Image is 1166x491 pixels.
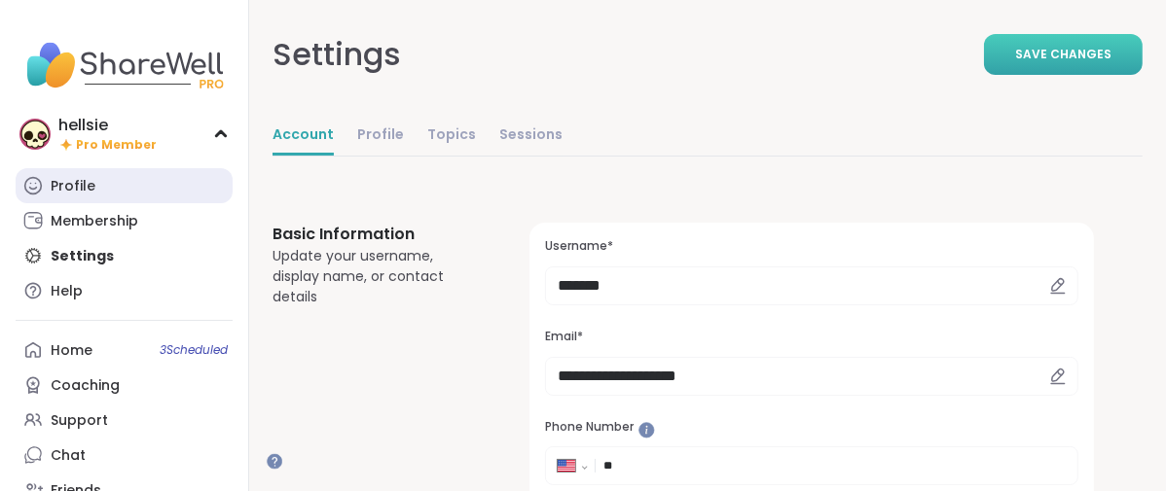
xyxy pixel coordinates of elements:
div: Support [51,411,108,431]
a: Support [16,403,233,438]
a: Home3Scheduled [16,333,233,368]
span: 3 Scheduled [160,342,228,358]
div: Chat [51,446,86,466]
div: Help [51,282,83,301]
div: Home [51,341,92,361]
img: hellsie [19,119,51,150]
div: hellsie [58,115,157,136]
div: Update your username, display name, or contact details [273,246,483,307]
a: Membership [16,203,233,238]
a: Chat [16,438,233,473]
iframe: Spotlight [638,422,655,438]
div: Coaching [51,376,120,396]
a: Coaching [16,368,233,403]
div: Membership [51,212,138,231]
h3: Basic Information [273,223,483,246]
h3: Email* [545,329,1078,345]
img: ShareWell Nav Logo [16,31,233,99]
a: Profile [16,168,233,203]
span: Save Changes [1015,46,1111,63]
h3: Phone Number [545,419,1078,436]
button: Save Changes [984,34,1143,75]
a: Account [273,117,334,156]
iframe: Spotlight [267,453,282,469]
a: Topics [427,117,476,156]
a: Help [16,273,233,308]
a: Profile [357,117,404,156]
h3: Username* [545,238,1078,255]
div: Settings [273,31,401,78]
a: Sessions [499,117,563,156]
div: Profile [51,177,95,196]
span: Pro Member [76,137,157,154]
